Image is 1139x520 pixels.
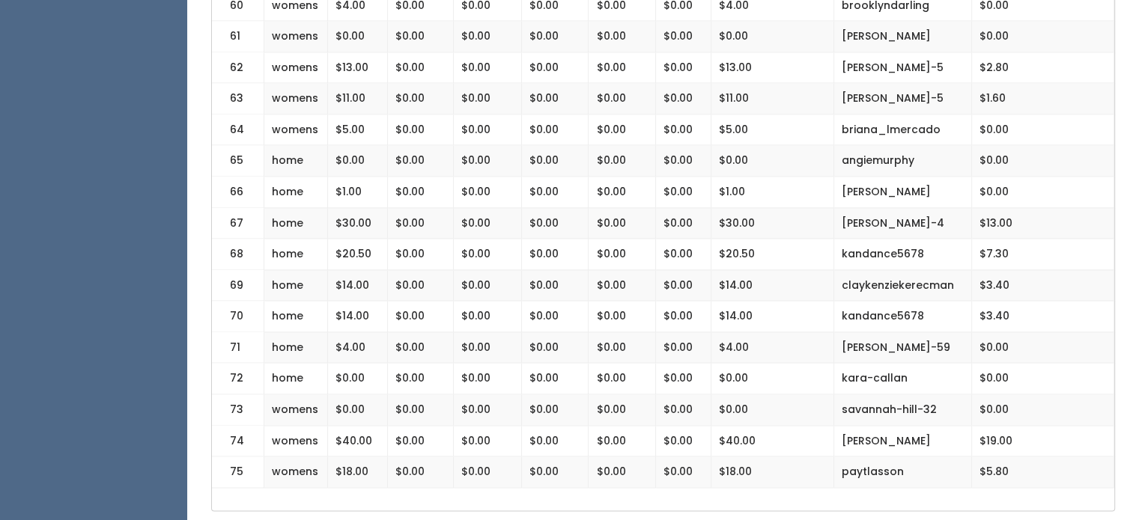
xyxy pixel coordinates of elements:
td: $0.00 [521,52,589,83]
td: $0.00 [711,363,834,394]
td: womens [264,52,328,83]
td: $0.00 [589,331,656,363]
td: 63 [212,83,264,114]
td: $0.00 [453,176,521,207]
td: $0.00 [453,145,521,177]
td: womens [264,394,328,426]
td: $1.00 [711,176,834,207]
td: kandance5678 [834,301,972,332]
td: $40.00 [711,425,834,456]
td: home [264,145,328,177]
td: $0.00 [656,239,711,270]
td: $0.00 [972,363,1114,394]
td: $0.00 [388,207,454,239]
td: $0.00 [521,331,589,363]
td: home [264,239,328,270]
td: $19.00 [972,425,1114,456]
td: $0.00 [521,301,589,332]
td: home [264,269,328,301]
td: $0.00 [656,425,711,456]
td: $0.00 [656,394,711,426]
td: $0.00 [589,394,656,426]
td: $0.00 [388,52,454,83]
td: $4.00 [711,331,834,363]
td: 72 [212,363,264,394]
td: $5.80 [972,456,1114,488]
td: $0.00 [711,145,834,177]
td: [PERSON_NAME] [834,21,972,52]
td: $13.00 [328,52,388,83]
td: $0.00 [972,21,1114,52]
td: $0.00 [972,114,1114,145]
td: $5.00 [328,114,388,145]
td: $11.00 [711,83,834,114]
td: $0.00 [521,456,589,488]
td: $0.00 [388,176,454,207]
td: $0.00 [453,425,521,456]
td: $0.00 [453,394,521,426]
td: womens [264,456,328,488]
td: $0.00 [388,394,454,426]
td: $0.00 [656,331,711,363]
td: $0.00 [589,207,656,239]
td: $0.00 [388,83,454,114]
td: $0.00 [521,21,589,52]
td: savannah-hill-32 [834,394,972,426]
td: $0.00 [656,114,711,145]
td: [PERSON_NAME]-59 [834,331,972,363]
td: $0.00 [388,456,454,488]
td: $0.00 [589,83,656,114]
td: home [264,363,328,394]
td: $0.00 [521,269,589,301]
td: $30.00 [328,207,388,239]
td: kara-callan [834,363,972,394]
td: $0.00 [453,456,521,488]
td: $0.00 [972,145,1114,177]
td: $18.00 [328,456,388,488]
td: 75 [212,456,264,488]
td: angiemurphy [834,145,972,177]
td: $0.00 [589,114,656,145]
td: $0.00 [453,21,521,52]
td: 69 [212,269,264,301]
td: $0.00 [656,52,711,83]
td: $0.00 [388,269,454,301]
td: $0.00 [521,425,589,456]
td: $0.00 [521,394,589,426]
td: $0.00 [711,394,834,426]
td: $0.00 [388,145,454,177]
td: $0.00 [328,145,388,177]
td: $0.00 [388,239,454,270]
td: $4.00 [328,331,388,363]
td: $14.00 [328,301,388,332]
td: $0.00 [711,21,834,52]
td: $0.00 [656,145,711,177]
td: 62 [212,52,264,83]
td: $0.00 [521,114,589,145]
td: $0.00 [453,207,521,239]
td: home [264,207,328,239]
td: $14.00 [711,301,834,332]
td: womens [264,114,328,145]
td: $0.00 [328,394,388,426]
td: 74 [212,425,264,456]
td: $0.00 [589,269,656,301]
td: [PERSON_NAME] [834,176,972,207]
td: $0.00 [656,21,711,52]
td: $0.00 [972,176,1114,207]
td: $14.00 [328,269,388,301]
td: 71 [212,331,264,363]
td: $0.00 [521,363,589,394]
td: [PERSON_NAME]-4 [834,207,972,239]
td: $1.60 [972,83,1114,114]
td: $0.00 [453,301,521,332]
td: $40.00 [328,425,388,456]
td: $13.00 [711,52,834,83]
td: $0.00 [589,52,656,83]
td: $20.50 [711,239,834,270]
td: 67 [212,207,264,239]
td: $30.00 [711,207,834,239]
td: $2.80 [972,52,1114,83]
td: $0.00 [328,21,388,52]
td: $0.00 [521,176,589,207]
